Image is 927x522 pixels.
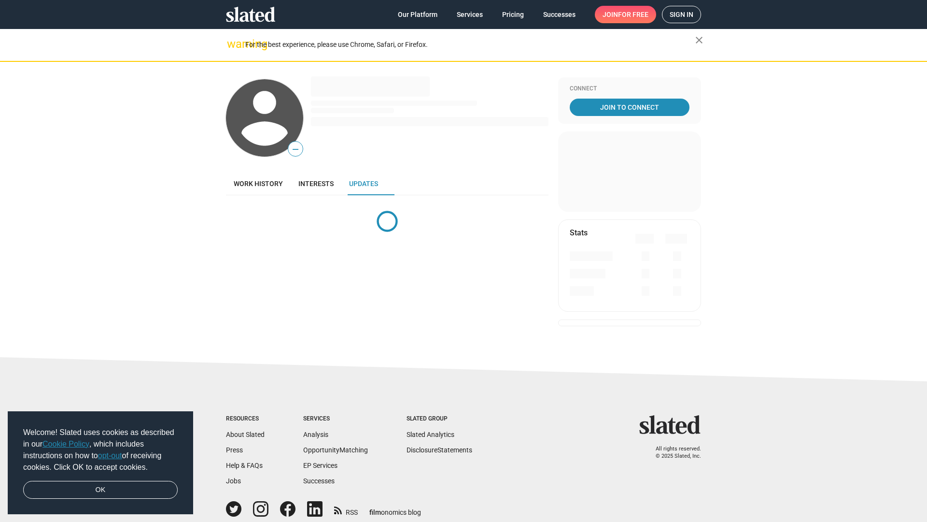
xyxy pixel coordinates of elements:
div: Services [303,415,368,423]
span: Our Platform [398,6,437,23]
a: Cookie Policy [42,440,89,448]
div: For the best experience, please use Chrome, Safari, or Firefox. [245,38,695,51]
a: Services [449,6,491,23]
span: Sign in [670,6,693,23]
a: OpportunityMatching [303,446,368,454]
span: for free [618,6,648,23]
span: Work history [234,180,283,188]
a: Help & FAQs [226,462,263,469]
mat-icon: warning [227,38,239,50]
a: Work history [226,172,291,195]
a: filmonomics blog [369,500,421,517]
mat-card-title: Stats [570,228,588,238]
div: Connect [570,85,689,93]
span: Interests [298,180,334,188]
span: Join [603,6,648,23]
a: EP Services [303,462,337,469]
span: film [369,508,381,516]
a: Our Platform [390,6,445,23]
a: Sign in [662,6,701,23]
a: Jobs [226,477,241,485]
a: Press [226,446,243,454]
mat-icon: close [693,34,705,46]
a: About Slated [226,431,265,438]
div: cookieconsent [8,411,193,515]
a: Updates [341,172,386,195]
a: Successes [535,6,583,23]
span: Join To Connect [572,99,688,116]
a: Slated Analytics [407,431,454,438]
span: Welcome! Slated uses cookies as described in our , which includes instructions on how to of recei... [23,427,178,473]
span: Updates [349,180,378,188]
a: Join To Connect [570,99,689,116]
a: DisclosureStatements [407,446,472,454]
a: Joinfor free [595,6,656,23]
a: Interests [291,172,341,195]
a: Analysis [303,431,328,438]
a: opt-out [98,451,122,460]
span: Successes [543,6,576,23]
p: All rights reserved. © 2025 Slated, Inc. [646,446,701,460]
a: RSS [334,502,358,517]
span: — [288,143,303,156]
div: Slated Group [407,415,472,423]
a: dismiss cookie message [23,481,178,499]
div: Resources [226,415,265,423]
a: Pricing [494,6,532,23]
a: Successes [303,477,335,485]
span: Services [457,6,483,23]
span: Pricing [502,6,524,23]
